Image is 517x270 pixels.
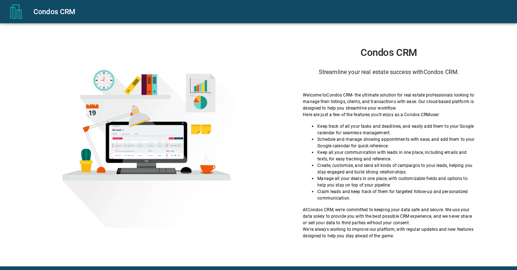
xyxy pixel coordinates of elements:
[317,188,475,201] p: Claim leads and keep track of them for targeted follow-up and personalized communication.
[317,175,475,188] p: Manage all your deals in one place, with customizable fields and options to help you stay on top ...
[303,47,475,58] h1: Condos CRM
[317,123,475,136] p: Keep track of all your tasks and deadlines, and easily add them to your Google calendar for seaml...
[303,92,475,111] p: Welcome to Condos CRM - the ultimate solution for real estate professionals looking to manage the...
[33,6,508,17] div: Condos CRM
[317,149,475,162] p: Keep all your communication with leads in one place, including emails and texts, for easy trackin...
[303,226,475,239] p: We're always working to improve our platform, with regular updates and new features designed to h...
[317,136,475,149] p: Schedule and manage showing appointments with ease, and add them to your Google calendar for quic...
[303,67,475,77] h6: Streamline your real estate success with Condos CRM .
[303,206,475,226] p: At Condos CRM , we're committed to keeping your data safe and secure. We use your data solely to ...
[303,111,475,118] p: Here are just a few of the features you'll enjoy as a Condos CRM user:
[317,162,475,175] p: Create, customize, and send all kinds of campaigns to your leads, helping you stay engaged and bu...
